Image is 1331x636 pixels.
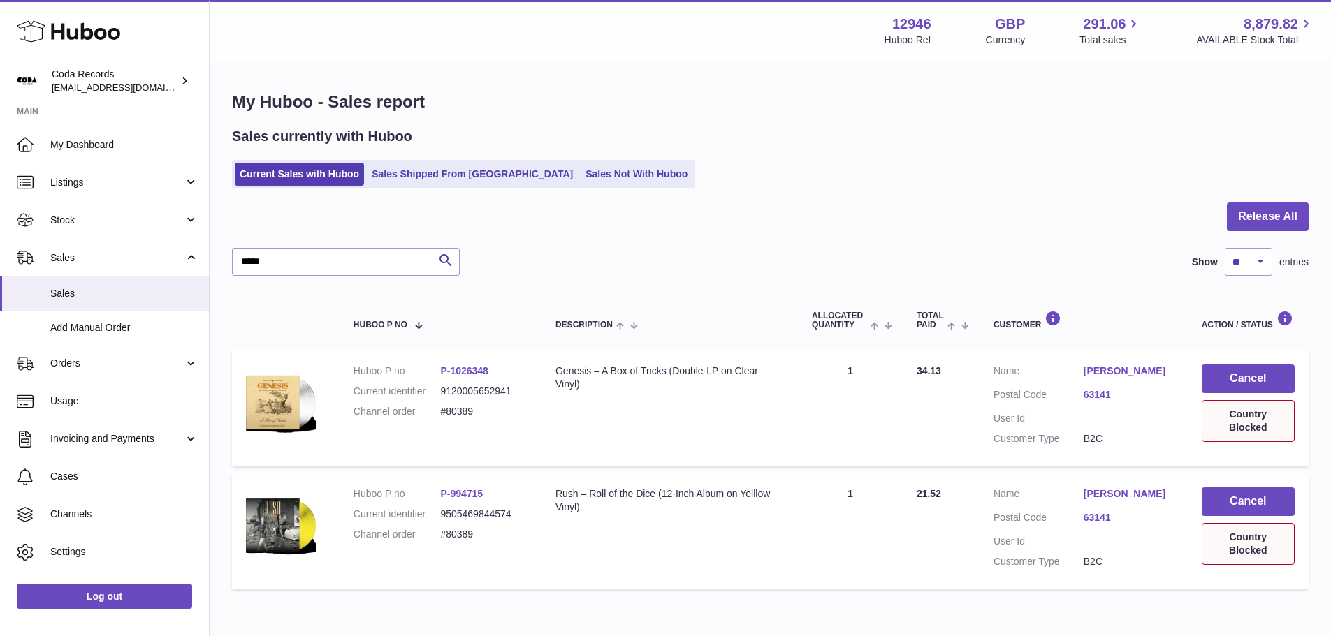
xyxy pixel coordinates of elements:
dd: B2C [1084,555,1174,568]
h2: Sales currently with Huboo [232,127,412,146]
span: [EMAIL_ADDRESS][DOMAIN_NAME] [52,82,205,93]
div: Coda Records [52,68,177,94]
span: Huboo P no [354,320,407,330]
a: Current Sales with Huboo [235,163,364,186]
dt: Current identifier [354,508,441,521]
dt: User Id [994,535,1084,548]
img: haz@pcatmedia.com [17,71,38,91]
span: ALLOCATED Quantity [812,311,867,330]
a: 63141 [1084,388,1174,401]
a: 8,879.82 AVAILABLE Stock Total [1196,15,1314,47]
dd: 9120005652941 [440,385,528,398]
span: Channels [50,508,198,521]
div: Rush – Roll of the Dice (12-Inch Album on Yelllow Vinyl) [555,487,784,514]
div: Customer [994,311,1174,330]
a: P-994715 [440,488,483,499]
span: 34.13 [917,365,941,376]
a: [PERSON_NAME] [1084,364,1174,378]
dt: Customer Type [994,432,1084,445]
button: Cancel [1202,487,1295,516]
div: Currency [986,34,1026,47]
span: 21.52 [917,488,941,499]
h1: My Huboo - Sales report [232,91,1309,113]
dt: Channel order [354,405,441,418]
span: Description [555,320,613,330]
dt: Name [994,364,1084,381]
a: Sales Shipped From [GEOGRAPHIC_DATA] [367,163,578,186]
span: Settings [50,545,198,559]
a: P-1026348 [440,365,488,376]
a: Log out [17,584,192,609]
a: 63141 [1084,511,1174,524]
a: 291.06 Total sales [1079,15,1142,47]
span: Total sales [1079,34,1142,47]
dt: Postal Code [994,511,1084,528]
dd: #80389 [440,405,528,418]
img: 129461719579429.png [246,487,316,563]
dt: Postal Code [994,388,1084,405]
a: [PERSON_NAME] [1084,487,1174,501]
dd: #80389 [440,528,528,541]
span: Cases [50,470,198,483]
span: Sales [50,287,198,300]
dt: Huboo P no [354,364,441,378]
div: Huboo Ref [885,34,931,47]
dt: Huboo P no [354,487,441,501]
span: Add Manual Order [50,321,198,334]
dt: Customer Type [994,555,1084,568]
span: Total paid [917,311,944,330]
span: AVAILABLE Stock Total [1196,34,1314,47]
div: Country Blocked [1202,523,1295,565]
span: My Dashboard [50,138,198,151]
dt: Channel order [354,528,441,541]
span: Orders [50,357,184,370]
span: Sales [50,251,184,265]
dt: Name [994,487,1084,504]
label: Show [1192,256,1218,269]
span: Invoicing and Payments [50,432,184,445]
div: Country Blocked [1202,400,1295,442]
a: Sales Not With Huboo [581,163,692,186]
dt: Current identifier [354,385,441,398]
dt: User Id [994,412,1084,425]
button: Release All [1227,202,1309,231]
td: 1 [798,473,903,589]
strong: GBP [995,15,1025,34]
strong: 12946 [892,15,931,34]
span: Usage [50,394,198,408]
span: 8,879.82 [1244,15,1298,34]
div: Action / Status [1202,311,1295,330]
span: 291.06 [1083,15,1126,34]
div: Genesis – A Box of Tricks (Double-LP on Clear Vinyl) [555,364,784,391]
span: Stock [50,214,184,227]
dd: 9505469844574 [440,508,528,521]
span: entries [1279,256,1309,269]
button: Cancel [1202,364,1295,393]
dd: B2C [1084,432,1174,445]
img: 129461734883227.png [246,364,316,440]
span: Listings [50,176,184,189]
td: 1 [798,350,903,466]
